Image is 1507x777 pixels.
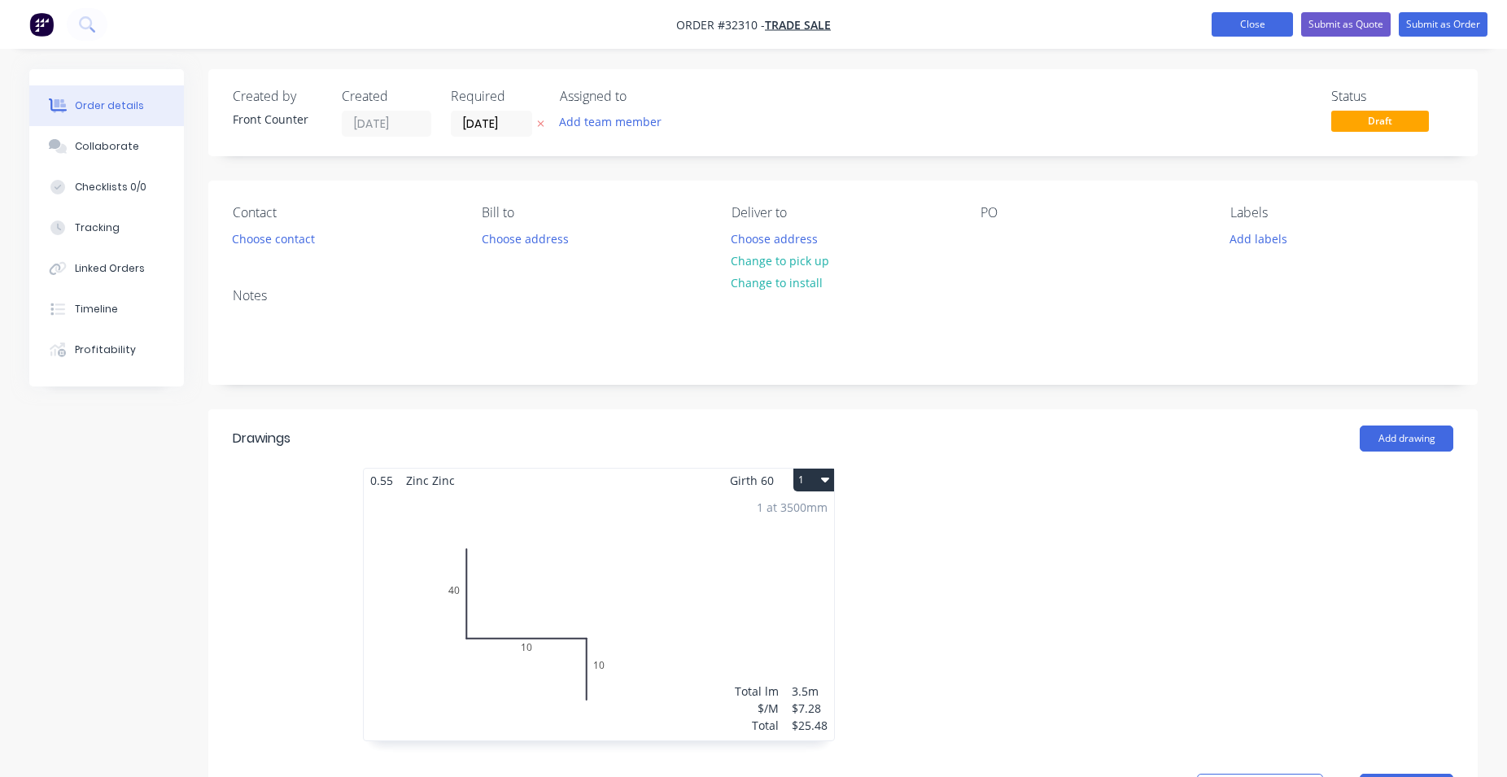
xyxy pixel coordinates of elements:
[735,700,779,717] div: $/M
[233,205,456,220] div: Contact
[676,17,765,33] span: Order #32310 -
[1230,205,1453,220] div: Labels
[75,220,120,235] div: Tracking
[482,205,705,220] div: Bill to
[551,111,671,133] button: Add team member
[75,343,136,357] div: Profitability
[75,139,139,154] div: Collaborate
[765,17,831,33] a: TRADE SALE
[792,717,828,734] div: $25.48
[981,205,1203,220] div: PO
[400,469,461,492] span: Zinc Zinc
[1399,12,1487,37] button: Submit as Order
[29,289,184,330] button: Timeline
[364,469,400,492] span: 0.55
[75,261,145,276] div: Linked Orders
[29,248,184,289] button: Linked Orders
[735,717,779,734] div: Total
[233,288,1453,303] div: Notes
[793,469,834,491] button: 1
[730,469,774,492] span: Girth 60
[224,227,324,249] button: Choose contact
[29,126,184,167] button: Collaborate
[233,111,322,128] div: Front Counter
[735,683,779,700] div: Total lm
[723,227,827,249] button: Choose address
[792,700,828,717] div: $7.28
[1331,89,1453,104] div: Status
[29,330,184,370] button: Profitability
[1331,111,1429,131] span: Draft
[451,89,540,104] div: Required
[29,167,184,207] button: Checklists 0/0
[364,492,834,740] div: 04010101 at 3500mmTotal lm$/MTotal3.5m$7.28$25.48
[75,98,144,113] div: Order details
[75,180,146,194] div: Checklists 0/0
[233,89,322,104] div: Created by
[473,227,577,249] button: Choose address
[29,12,54,37] img: Factory
[560,89,723,104] div: Assigned to
[1212,12,1293,37] button: Close
[560,111,671,133] button: Add team member
[757,499,828,516] div: 1 at 3500mm
[723,272,832,294] button: Change to install
[1360,426,1453,452] button: Add drawing
[1221,227,1295,249] button: Add labels
[29,85,184,126] button: Order details
[1301,12,1391,37] button: Submit as Quote
[29,207,184,248] button: Tracking
[75,302,118,316] div: Timeline
[342,89,431,104] div: Created
[792,683,828,700] div: 3.5m
[233,429,290,448] div: Drawings
[732,205,954,220] div: Deliver to
[723,250,838,272] button: Change to pick up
